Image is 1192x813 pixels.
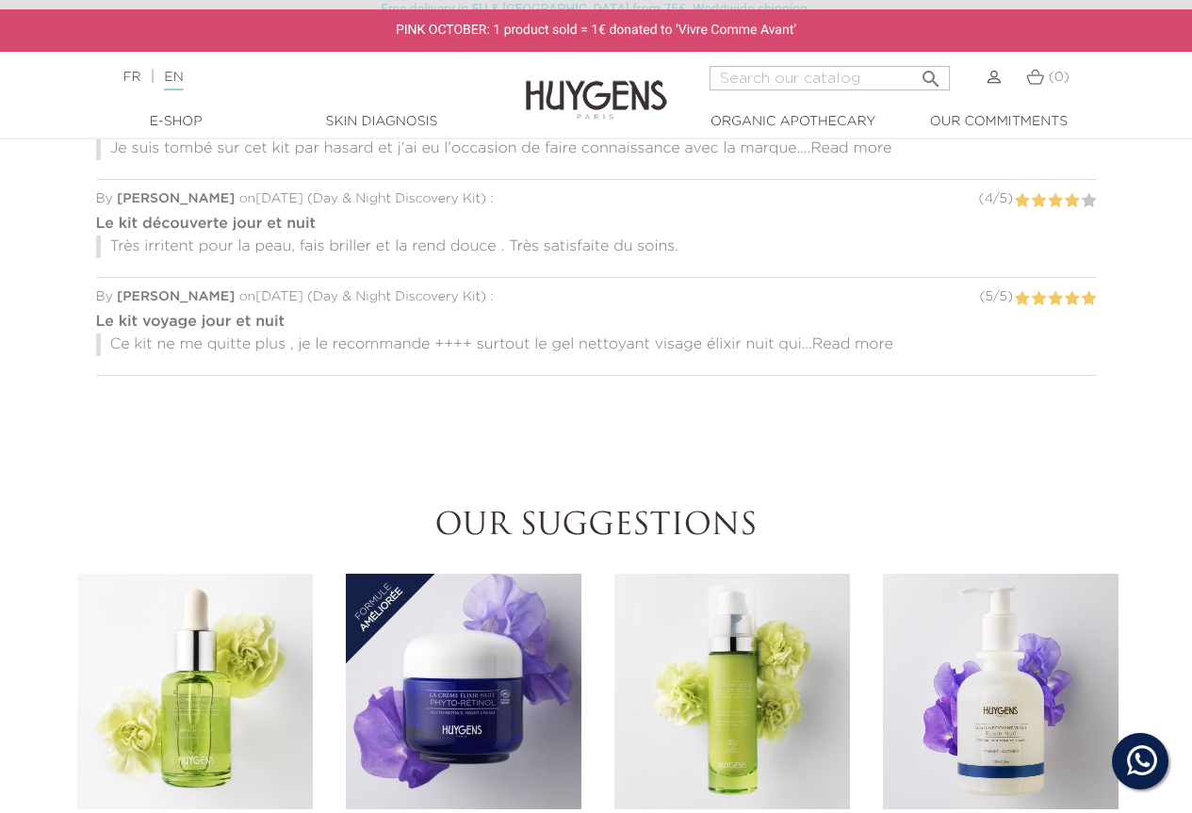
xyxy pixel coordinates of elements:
[1031,189,1047,213] label: 2
[117,290,236,303] span: [PERSON_NAME]
[113,66,482,89] div: |
[614,574,850,809] img: Hyaluronic Acid Cream
[985,290,992,303] span: 5
[810,141,891,156] span: Read more
[1064,287,1080,311] label: 4
[979,189,1013,209] div: ( / )
[883,574,1119,809] img: Facial Elixir Night...
[82,112,270,132] a: E-Shop
[1031,287,1047,311] label: 2
[979,287,1012,307] div: ( / )
[1047,189,1063,213] label: 3
[96,315,286,330] strong: Le kit voyage jour et nuit
[73,509,1119,545] h2: Our suggestions
[1081,189,1097,213] label: 5
[122,71,140,84] a: FR
[313,192,481,205] span: Day & Night Discovery Kit
[1014,287,1030,311] label: 1
[985,192,993,205] span: 4
[914,60,948,86] button: 
[313,290,481,303] span: Day & Night Discovery Kit
[117,192,236,205] span: [PERSON_NAME]
[1064,189,1080,213] label: 4
[999,192,1006,205] span: 5
[526,50,667,122] img: Huygens
[77,574,313,809] img: Hyaluronic Acid Concentrate
[96,287,1097,307] div: By on [DATE] ( ) :
[96,189,1097,209] div: By on [DATE] ( ) :
[1081,287,1097,311] label: 5
[999,290,1006,303] span: 5
[812,337,893,352] span: Read more
[1049,71,1070,84] span: (0)
[699,112,888,132] a: Organic Apothecary
[1014,189,1030,213] label: 1
[96,333,1097,356] p: Ce kit ne me quitte plus , je le recommande ++++ surtout le gel nettoyant visage élixir nuit qui...
[96,138,1097,160] p: Je suis tombé sur cet kit par hasard et j'ai eu l'occasion de faire connaissance avec la marque....
[905,112,1093,132] a: Our commitments
[164,71,183,90] a: EN
[96,236,1097,258] p: Très irritent pour la peau, fais briller et la rend douce . Très satisfaite du soins.
[287,112,476,132] a: Skin Diagnosis
[96,217,317,232] strong: Le kit découverte jour et nuit
[346,574,581,809] img: La Crème Élixir Nuit...
[1047,287,1063,311] label: 3
[710,66,950,90] input: Search
[920,62,942,85] i: 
